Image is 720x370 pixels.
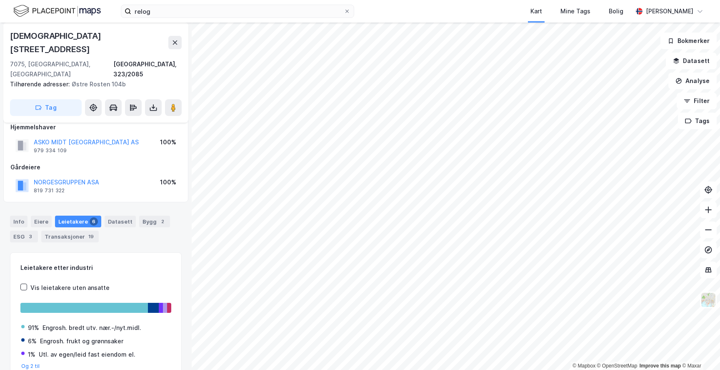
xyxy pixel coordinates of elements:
a: Mapbox [572,363,595,369]
div: [PERSON_NAME] [646,6,693,16]
div: Utl. av egen/leid fast eiendom el. [39,350,135,360]
div: 6% [28,336,37,346]
div: Engrosh. frukt og grønnsaker [40,336,123,346]
div: Leietakere etter industri [20,263,171,273]
div: 100% [160,137,176,147]
div: Gårdeiere [10,162,181,172]
div: 19 [87,232,95,241]
button: Bokmerker [660,33,717,49]
div: 979 334 109 [34,147,67,154]
div: Bygg [139,216,170,227]
button: Datasett [666,53,717,69]
div: 6 [90,217,98,226]
button: Filter [677,93,717,109]
div: Datasett [105,216,136,227]
div: [GEOGRAPHIC_DATA], 323/2085 [113,59,182,79]
div: Østre Rosten 104b [10,79,175,89]
div: Eiere [31,216,52,227]
div: Leietakere [55,216,101,227]
button: Og 2 til [21,363,40,370]
div: [DEMOGRAPHIC_DATA][STREET_ADDRESS] [10,29,168,56]
div: Vis leietakere uten ansatte [30,283,110,293]
div: 2 [158,217,167,226]
a: Improve this map [640,363,681,369]
div: Mine Tags [560,6,590,16]
img: logo.f888ab2527a4732fd821a326f86c7f29.svg [13,4,101,18]
div: 1% [28,350,35,360]
div: Engrosh. bredt utv. nær.-/nyt.midl. [42,323,141,333]
input: Søk på adresse, matrikkel, gårdeiere, leietakere eller personer [131,5,344,18]
button: Analyse [668,73,717,89]
div: 91% [28,323,39,333]
div: 7075, [GEOGRAPHIC_DATA], [GEOGRAPHIC_DATA] [10,59,113,79]
div: Kart [530,6,542,16]
div: 100% [160,177,176,187]
div: Bolig [609,6,623,16]
span: Tilhørende adresser: [10,81,72,88]
button: Tags [678,113,717,129]
iframe: Chat Widget [678,330,720,370]
img: Z [700,292,716,308]
div: 3 [26,232,35,241]
div: ESG [10,231,38,242]
a: OpenStreetMap [597,363,637,369]
div: 819 731 322 [34,187,65,194]
div: Kontrollprogram for chat [678,330,720,370]
div: Transaksjoner [41,231,99,242]
div: Info [10,216,27,227]
div: Hjemmelshaver [10,122,181,132]
button: Tag [10,99,82,116]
